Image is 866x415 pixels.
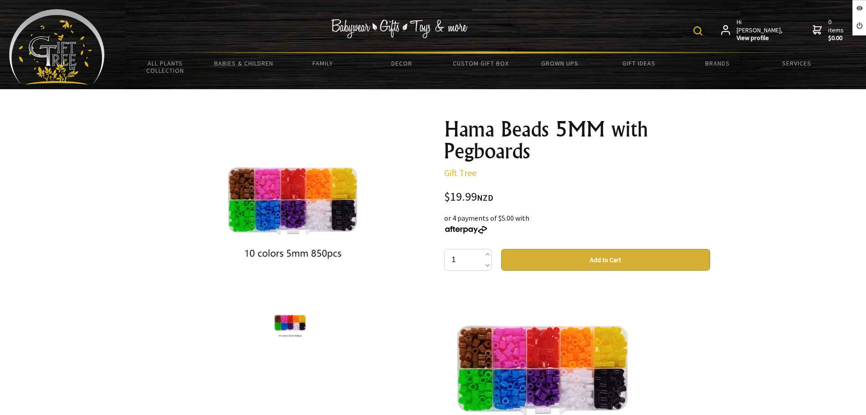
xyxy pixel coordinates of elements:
a: Gift Tree [444,167,477,178]
img: Hama Beads 5MM with Pegboards [272,307,307,342]
span: 0 items [828,18,846,42]
h1: Hama Beads 5MM with Pegboards [444,118,710,162]
button: Add to Cart [501,249,710,271]
a: Family [283,54,362,73]
a: Brands [678,54,757,73]
a: Services [757,54,836,73]
img: Afterpay [444,226,488,234]
span: NZD [477,192,493,203]
a: 0 items$0.00 [813,18,846,42]
a: Hi [PERSON_NAME],View profile [721,18,784,42]
a: Grown Ups [520,54,599,73]
img: product search [693,26,702,35]
a: Decor [362,54,441,73]
img: Hama Beads 5MM with Pegboards [218,136,360,278]
strong: $0.00 [828,34,846,42]
a: Gift Ideas [599,54,678,73]
div: or 4 payments of $5.00 with [444,213,710,234]
img: Babywear - Gifts - Toys & more [331,19,467,38]
a: All Plants Collection [126,54,205,80]
strong: View profile [737,34,784,42]
a: Babies & Children [205,54,283,73]
span: Hi [PERSON_NAME], [737,18,784,42]
a: Custom Gift Box [441,54,520,73]
div: $19.99 [444,191,710,203]
img: Babyware - Gifts - Toys and more... [9,9,105,85]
